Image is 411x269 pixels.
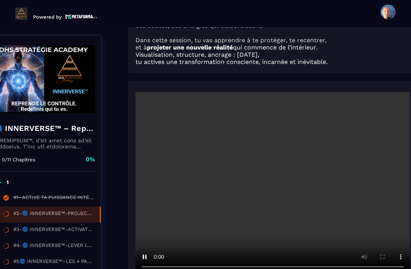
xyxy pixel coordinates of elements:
[6,179,9,187] p: 1
[147,44,233,51] strong: projeter une nouvelle réalité
[135,51,410,58] p: Visualisation, structure, ancrage : [DATE],
[33,14,62,20] p: Powered by
[135,44,410,51] p: qui commence de l’intérieur.
[135,44,147,51] span: et à
[135,58,410,65] p: tu actives une transformation consciente, incarnée et inévitable.
[13,258,93,267] div: #5🔵 INNERVERSE™–LES 4 PALIERS VERS TA PRISE DE CONSCIENCE RÉUSSIE
[13,210,92,219] div: #2-🔵 INNERVERSE™-PROJECTION & TRANSFORMATION PERSONNELLE
[15,8,27,20] img: logo-branding
[2,157,35,162] p: 0/11 Chapitres
[65,13,97,20] img: logo
[13,242,93,251] div: #4-🔵 INNERVERSE™-LEVER LES VOILES INTÉRIEURS
[13,194,93,203] div: #1- ACTIVE TA PUISSANCE INTÉRIEURE
[13,226,93,235] div: #3-🔵 INNERVERSE™-ACTIVATION PUISSANTE
[86,155,95,164] p: 0%
[135,37,327,44] span: Dans cette session, tu vas apprendre à te protéger, te recentrer,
